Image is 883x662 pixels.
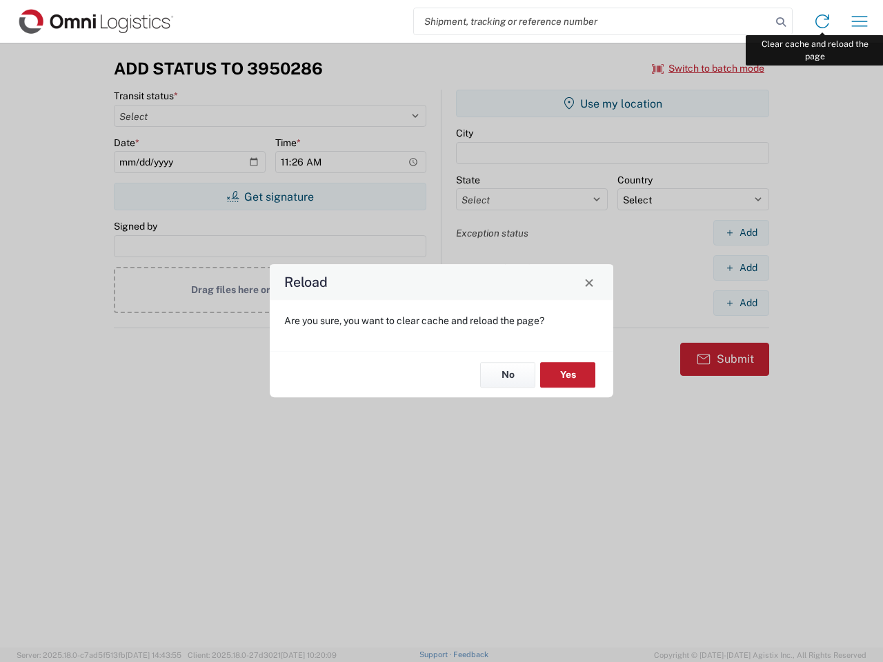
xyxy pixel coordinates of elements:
p: Are you sure, you want to clear cache and reload the page? [284,314,599,327]
button: No [480,362,535,388]
h4: Reload [284,272,328,292]
input: Shipment, tracking or reference number [414,8,771,34]
button: Yes [540,362,595,388]
button: Close [579,272,599,292]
